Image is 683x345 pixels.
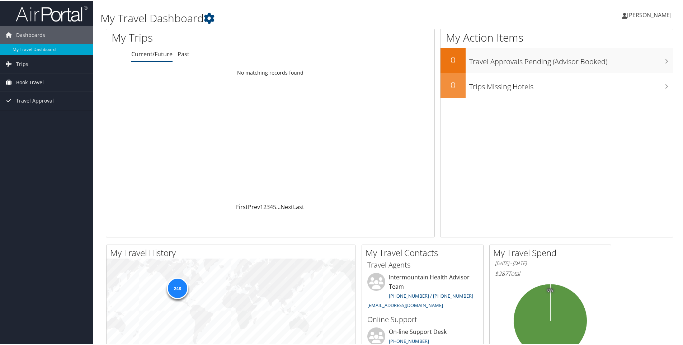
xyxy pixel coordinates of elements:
a: Prev [248,202,260,210]
span: $287 [495,269,508,277]
div: 248 [166,277,188,298]
h2: My Travel History [110,246,355,258]
h1: My Action Items [441,29,673,44]
h6: [DATE] - [DATE] [495,259,606,266]
img: airportal-logo.png [16,5,88,22]
h3: Online Support [367,314,478,324]
h3: Trips Missing Hotels [469,77,673,91]
h2: 0 [441,78,466,90]
a: 2 [263,202,267,210]
a: Current/Future [131,49,173,57]
a: 3 [267,202,270,210]
span: Book Travel [16,73,44,91]
a: [PHONE_NUMBER] [389,337,429,344]
h3: Travel Approvals Pending (Advisor Booked) [469,52,673,66]
tspan: 0% [547,288,553,292]
span: Trips [16,55,28,72]
a: 0Trips Missing Hotels [441,72,673,98]
a: First [236,202,248,210]
a: Next [281,202,293,210]
td: No matching records found [106,66,434,79]
span: Travel Approval [16,91,54,109]
h1: My Trips [112,29,292,44]
h6: Total [495,269,606,277]
a: [PHONE_NUMBER] / [PHONE_NUMBER] [389,292,473,298]
h2: 0 [441,53,466,65]
h1: My Travel Dashboard [100,10,486,25]
span: … [276,202,281,210]
a: 5 [273,202,276,210]
a: [EMAIL_ADDRESS][DOMAIN_NAME] [367,301,443,308]
a: 1 [260,202,263,210]
h3: Travel Agents [367,259,478,269]
a: Past [178,49,189,57]
span: [PERSON_NAME] [627,10,672,18]
a: 4 [270,202,273,210]
a: [PERSON_NAME] [622,4,679,25]
h2: My Travel Spend [493,246,611,258]
span: Dashboards [16,25,45,43]
a: 0Travel Approvals Pending (Advisor Booked) [441,47,673,72]
a: Last [293,202,304,210]
h2: My Travel Contacts [366,246,483,258]
li: Intermountain Health Advisor Team [364,272,481,311]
